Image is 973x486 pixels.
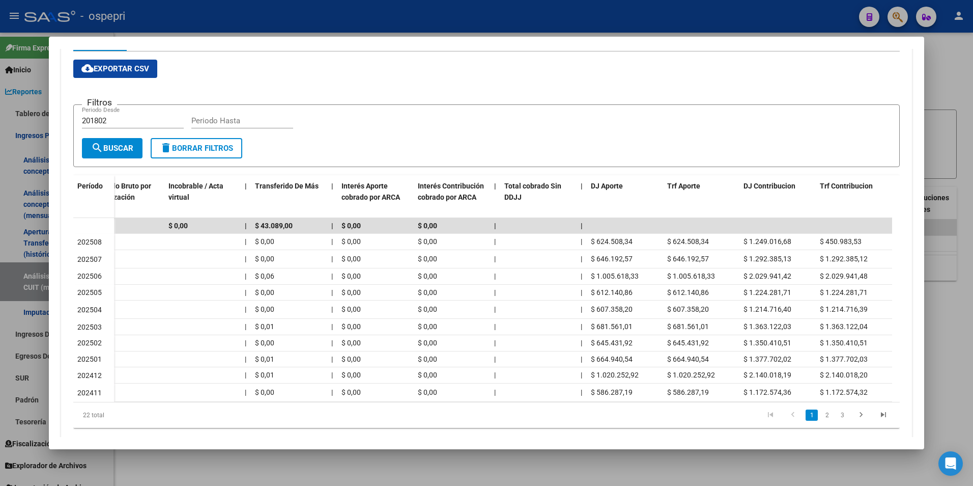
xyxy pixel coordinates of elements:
[414,175,490,220] datatable-header-cell: Interés Contribución cobrado por ARCA
[591,288,633,296] span: $ 612.140,86
[836,410,848,421] a: 3
[591,388,633,396] span: $ 586.287,19
[667,388,709,396] span: $ 586.287,19
[591,182,623,190] span: DJ Aporte
[820,237,862,246] span: $ 450.983,53
[82,97,117,108] h3: Filtros
[581,222,583,230] span: |
[743,322,791,331] span: $ 1.363.122,03
[245,388,246,396] span: |
[494,288,496,296] span: |
[494,237,496,246] span: |
[331,255,333,263] span: |
[255,288,274,296] span: $ 0,00
[77,355,102,363] span: 202501
[418,222,437,230] span: $ 0,00
[581,255,582,263] span: |
[81,62,94,74] mat-icon: cloud_download
[331,288,333,296] span: |
[245,355,246,363] span: |
[591,255,633,263] span: $ 646.192,57
[151,138,242,158] button: Borrar Filtros
[591,272,639,280] span: $ 1.005.618,33
[581,182,583,190] span: |
[591,371,639,379] span: $ 1.020.252,92
[581,272,582,280] span: |
[743,339,791,347] span: $ 1.350.410,51
[418,237,437,246] span: $ 0,00
[91,144,133,153] span: Buscar
[418,322,437,331] span: $ 0,00
[587,175,663,220] datatable-header-cell: DJ Aporte
[739,175,816,220] datatable-header-cell: DJ Contribucion
[494,255,496,263] span: |
[494,182,496,190] span: |
[581,371,582,379] span: |
[341,339,361,347] span: $ 0,00
[820,322,868,331] span: $ 1.363.122,04
[241,175,251,220] datatable-header-cell: |
[490,175,500,220] datatable-header-cell: |
[255,272,274,280] span: $ 0,06
[341,288,361,296] span: $ 0,00
[667,237,709,246] span: $ 624.508,34
[743,182,795,190] span: DJ Contribucion
[418,371,437,379] span: $ 0,00
[255,371,274,379] span: $ 0,01
[81,64,149,73] span: Exportar CSV
[667,288,709,296] span: $ 612.140,86
[418,388,437,396] span: $ 0,00
[494,371,496,379] span: |
[821,410,833,421] a: 2
[255,222,293,230] span: $ 43.089,00
[255,305,274,313] span: $ 0,00
[581,355,582,363] span: |
[168,222,188,230] span: $ 0,00
[591,355,633,363] span: $ 664.940,54
[341,255,361,263] span: $ 0,00
[91,142,103,154] mat-icon: search
[341,371,361,379] span: $ 0,00
[494,322,496,331] span: |
[743,355,791,363] span: $ 1.377.702,02
[255,388,274,396] span: $ 0,00
[667,355,709,363] span: $ 664.940,54
[331,322,333,331] span: |
[331,272,333,280] span: |
[245,288,246,296] span: |
[783,410,803,421] a: go to previous page
[245,339,246,347] span: |
[160,142,172,154] mat-icon: delete
[581,305,582,313] span: |
[494,272,496,280] span: |
[255,322,274,331] span: $ 0,01
[581,237,582,246] span: |
[581,388,582,396] span: |
[245,371,246,379] span: |
[341,305,361,313] span: $ 0,00
[820,388,868,396] span: $ 1.172.574,32
[835,407,850,424] li: page 3
[667,182,700,190] span: Trf Aporte
[663,175,739,220] datatable-header-cell: Trf Aporte
[73,175,114,218] datatable-header-cell: Período
[581,322,582,331] span: |
[581,288,582,296] span: |
[331,339,333,347] span: |
[743,272,791,280] span: $ 2.029.941,42
[418,272,437,280] span: $ 0,00
[743,305,791,313] span: $ 1.214.716,40
[743,288,791,296] span: $ 1.224.281,71
[494,339,496,347] span: |
[806,410,818,421] a: 1
[160,144,233,153] span: Borrar Filtros
[92,182,151,202] span: Cobrado Bruto por Fiscalización
[77,306,102,314] span: 202504
[88,175,164,220] datatable-header-cell: Cobrado Bruto por Fiscalización
[820,339,868,347] span: $ 1.350.410,51
[667,272,715,280] span: $ 1.005.618,33
[743,371,791,379] span: $ 2.140.018,19
[77,272,102,280] span: 202506
[504,182,561,202] span: Total cobrado Sin DDJJ
[341,222,361,230] span: $ 0,00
